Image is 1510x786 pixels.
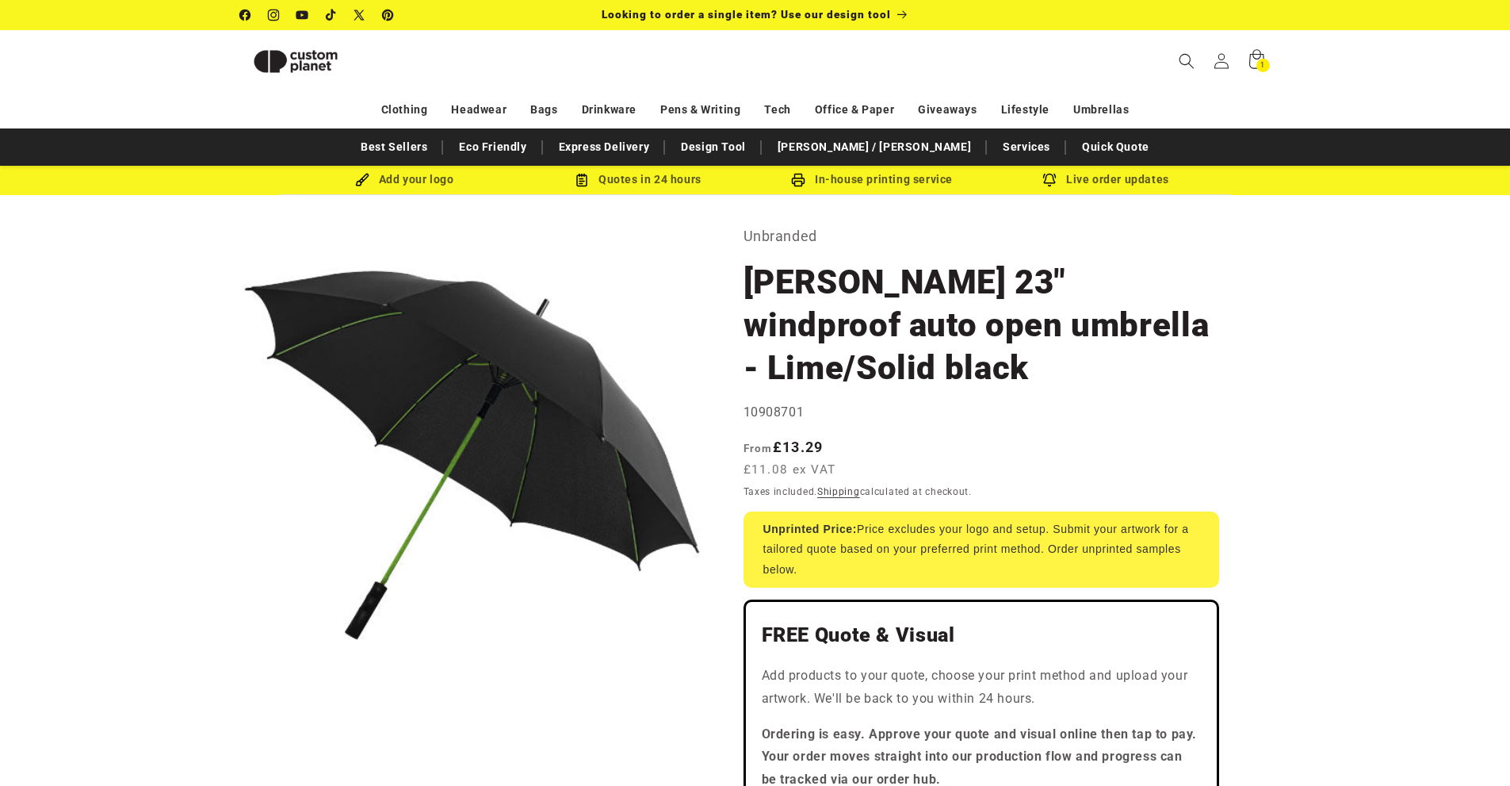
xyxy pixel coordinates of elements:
span: 1 [1260,59,1265,72]
summary: Search [1169,44,1204,79]
img: Order updates [1042,173,1057,187]
a: Office & Paper [815,96,894,124]
img: Order Updates Icon [575,173,589,187]
a: Quick Quote [1074,133,1157,161]
span: £11.08 ex VAT [744,461,836,479]
strong: Unprinted Price: [763,523,858,535]
span: 10908701 [744,405,805,420]
a: Clothing [381,96,428,124]
div: Taxes included. calculated at checkout. [744,484,1219,500]
img: Brush Icon [355,173,369,187]
strong: £13.29 [744,439,824,455]
a: Custom Planet [234,30,404,92]
div: Live order updates [989,170,1223,190]
a: Pens & Writing [660,96,740,124]
div: Add your logo [288,170,522,190]
a: [PERSON_NAME] / [PERSON_NAME] [770,133,979,161]
p: Add products to your quote, choose your print method and upload your artwork. We'll be back to yo... [762,665,1201,711]
div: In-house printing service [755,170,989,190]
a: Shipping [817,486,860,497]
media-gallery: Gallery Viewer [240,224,704,688]
a: Tech [764,96,790,124]
div: Quotes in 24 hours [522,170,755,190]
h2: FREE Quote & Visual [762,623,1201,648]
a: Express Delivery [551,133,658,161]
a: Headwear [451,96,507,124]
a: Drinkware [582,96,636,124]
img: Custom Planet [240,36,351,86]
h1: [PERSON_NAME] 23" windproof auto open umbrella - Lime/Solid black [744,261,1219,389]
a: Best Sellers [353,133,435,161]
div: Price excludes your logo and setup. Submit your artwork for a tailored quote based on your prefer... [744,512,1219,588]
a: Bags [530,96,557,124]
img: In-house printing [791,173,805,187]
a: Umbrellas [1073,96,1129,124]
span: From [744,442,773,454]
p: Unbranded [744,224,1219,249]
a: Giveaways [918,96,977,124]
a: Services [995,133,1058,161]
a: Lifestyle [1001,96,1049,124]
span: Looking to order a single item? Use our design tool [602,8,891,21]
a: Eco Friendly [451,133,534,161]
a: Design Tool [673,133,754,161]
